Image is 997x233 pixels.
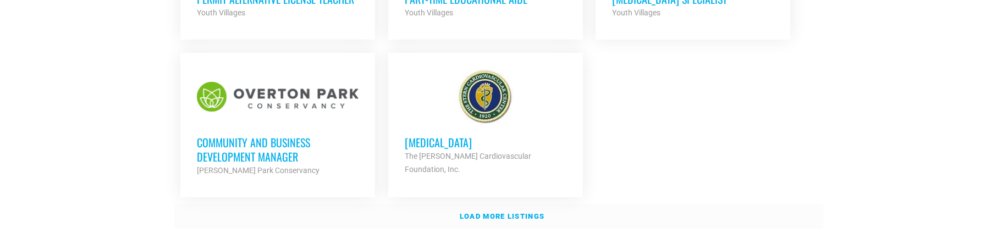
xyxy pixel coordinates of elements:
[180,53,375,193] a: Community and Business Development Manager [PERSON_NAME] Park Conservancy
[460,212,544,220] strong: Load more listings
[388,53,583,192] a: [MEDICAL_DATA] The [PERSON_NAME] Cardiovascular Foundation, Inc.
[405,8,453,17] strong: Youth Villages
[612,8,660,17] strong: Youth Villages
[197,135,359,164] h3: Community and Business Development Manager
[197,8,245,17] strong: Youth Villages
[197,166,320,175] strong: [PERSON_NAME] Park Conservancy
[405,152,531,174] strong: The [PERSON_NAME] Cardiovascular Foundation, Inc.
[405,135,566,149] h3: [MEDICAL_DATA]
[174,204,823,229] a: Load more listings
